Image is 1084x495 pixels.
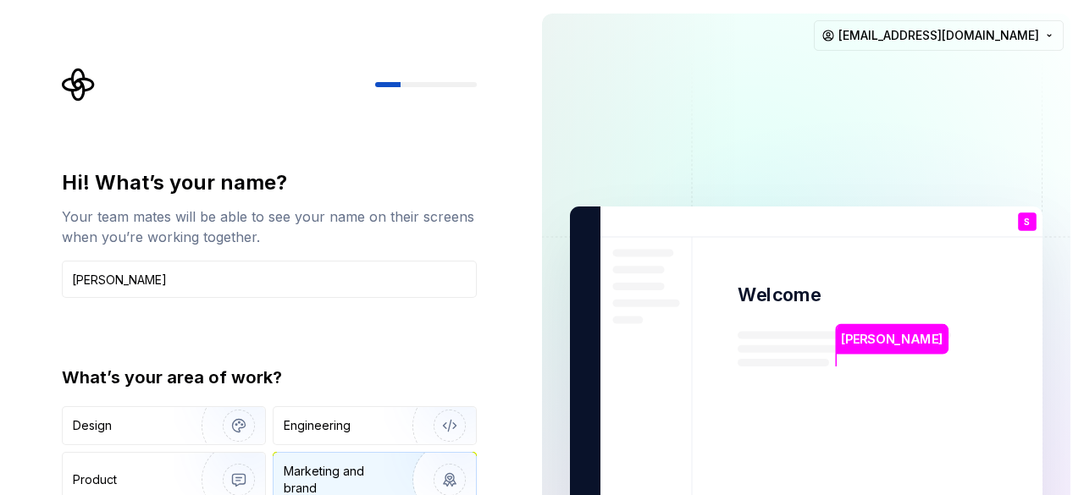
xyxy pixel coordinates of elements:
div: Engineering [284,417,351,434]
input: Han Solo [62,261,477,298]
div: Your team mates will be able to see your name on their screens when you’re working together. [62,206,477,247]
p: S [1024,217,1030,227]
span: [EMAIL_ADDRESS][DOMAIN_NAME] [838,27,1039,44]
p: [PERSON_NAME] [841,330,943,349]
svg: Supernova Logo [62,68,96,102]
p: Welcome [738,283,821,307]
div: Design [73,417,112,434]
div: Product [73,471,117,488]
div: Hi! What’s your name? [62,169,477,196]
div: What’s your area of work? [62,366,477,389]
button: [EMAIL_ADDRESS][DOMAIN_NAME] [814,20,1064,51]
